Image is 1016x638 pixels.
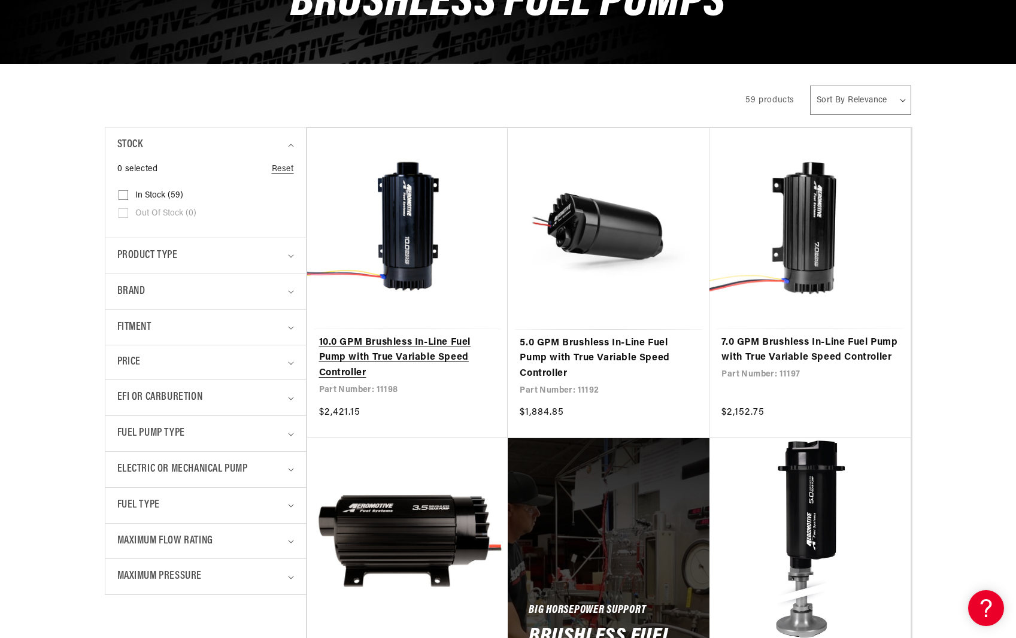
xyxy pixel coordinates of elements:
span: Fitment [117,319,151,336]
span: Product type [117,247,178,265]
span: 0 selected [117,163,158,176]
span: Stock [117,136,143,154]
summary: Maximum Pressure (0 selected) [117,559,294,594]
span: In stock (59) [135,190,183,201]
h5: Big Horsepower Support [529,606,646,616]
a: 7.0 GPM Brushless In-Line Fuel Pump with True Variable Speed Controller [721,335,899,366]
a: Reset [272,163,294,176]
span: Maximum Pressure [117,568,202,585]
span: 59 products [745,96,794,105]
span: Fuel Type [117,497,160,514]
summary: Brand (0 selected) [117,274,294,309]
span: Brand [117,283,145,300]
summary: Maximum Flow Rating (0 selected) [117,524,294,559]
summary: Fuel Pump Type (0 selected) [117,416,294,451]
span: EFI or Carburetion [117,389,203,406]
span: Maximum Flow Rating [117,533,213,550]
summary: Electric or Mechanical Pump (0 selected) [117,452,294,487]
summary: EFI or Carburetion (0 selected) [117,380,294,415]
span: Out of stock (0) [135,208,196,219]
summary: Stock (0 selected) [117,127,294,163]
span: Fuel Pump Type [117,425,185,442]
span: Electric or Mechanical Pump [117,461,248,478]
summary: Price [117,345,294,379]
a: 5.0 GPM Brushless In-Line Fuel Pump with True Variable Speed Controller [520,336,697,382]
span: Price [117,354,141,370]
a: 10.0 GPM Brushless In-Line Fuel Pump with True Variable Speed Controller [319,335,496,381]
summary: Fuel Type (0 selected) [117,488,294,523]
summary: Product type (0 selected) [117,238,294,274]
summary: Fitment (0 selected) [117,310,294,345]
